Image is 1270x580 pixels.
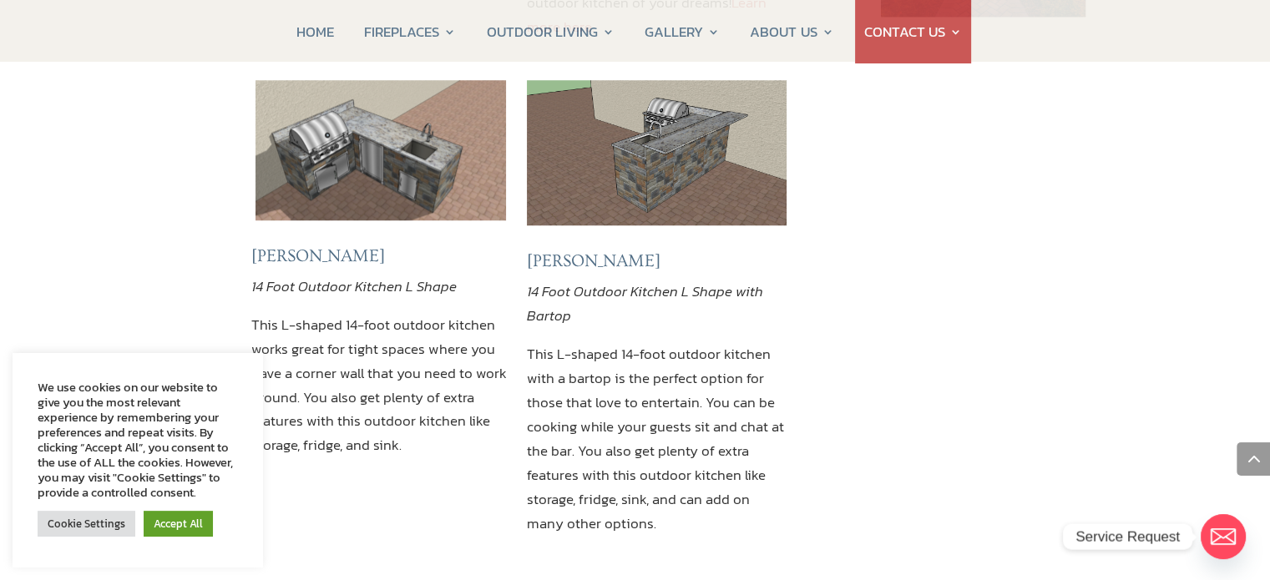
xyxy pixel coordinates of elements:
a: Email [1201,514,1246,559]
a: Accept All [144,511,213,537]
p: This L-shaped 14-foot outdoor kitchen with a bartop is the perfect option for those that love to ... [527,342,787,535]
img: 14 foot outdoor kitchen jacksonville ormond beach [256,80,506,220]
a: Cookie Settings [38,511,135,537]
img: 14 foot outdoor kitchen with bartop [527,80,787,226]
span: [PERSON_NAME] [527,251,660,270]
p: This L-shaped 14-foot outdoor kitchen works great for tight spaces where you have a corner wall t... [251,313,511,457]
em: 14 Foot Outdoor Kitchen L Shape with Bartop [527,280,763,326]
span: [PERSON_NAME] [251,246,385,265]
em: 14 Foot Outdoor Kitchen L Shape [251,275,457,297]
div: We use cookies on our website to give you the most relevant experience by remembering your prefer... [38,380,238,500]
